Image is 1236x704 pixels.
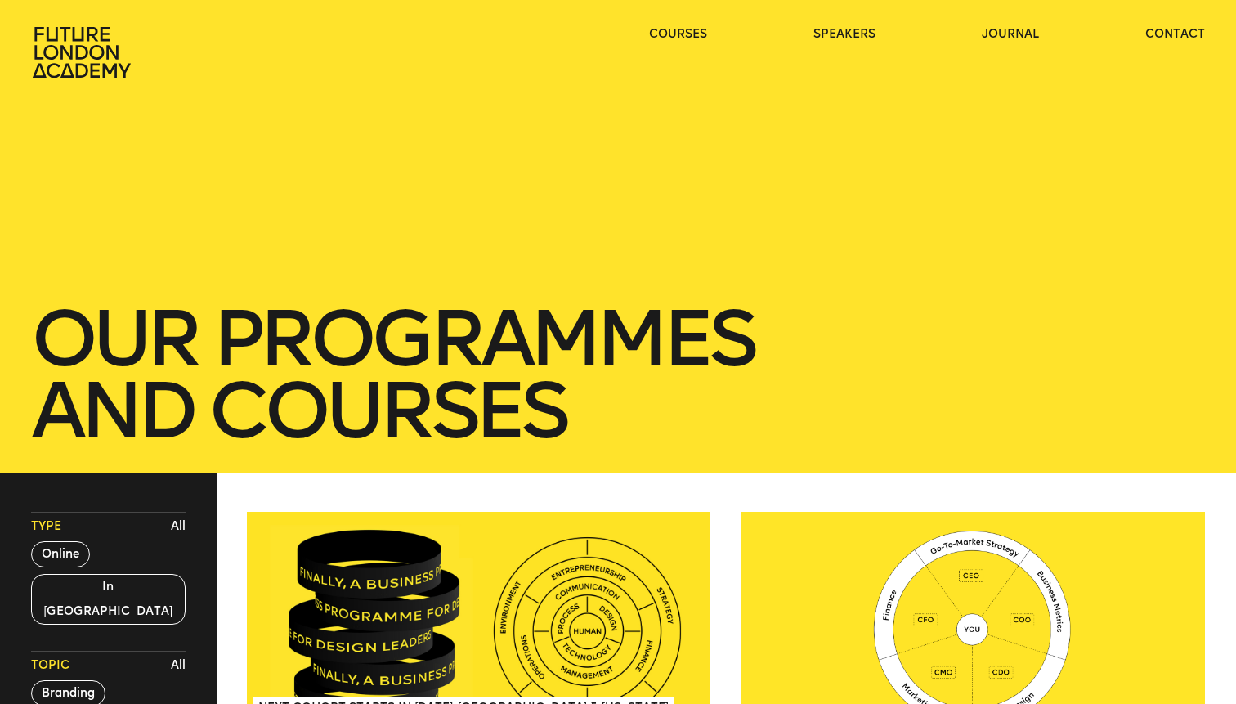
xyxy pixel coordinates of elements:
button: In [GEOGRAPHIC_DATA] [31,574,186,625]
span: Topic [31,657,69,674]
span: Type [31,518,61,535]
button: All [167,514,190,539]
a: journal [982,26,1039,43]
button: All [167,653,190,678]
button: Online [31,541,90,567]
h1: our Programmes and courses [31,303,1205,446]
a: courses [649,26,707,43]
a: contact [1145,26,1205,43]
a: speakers [813,26,875,43]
